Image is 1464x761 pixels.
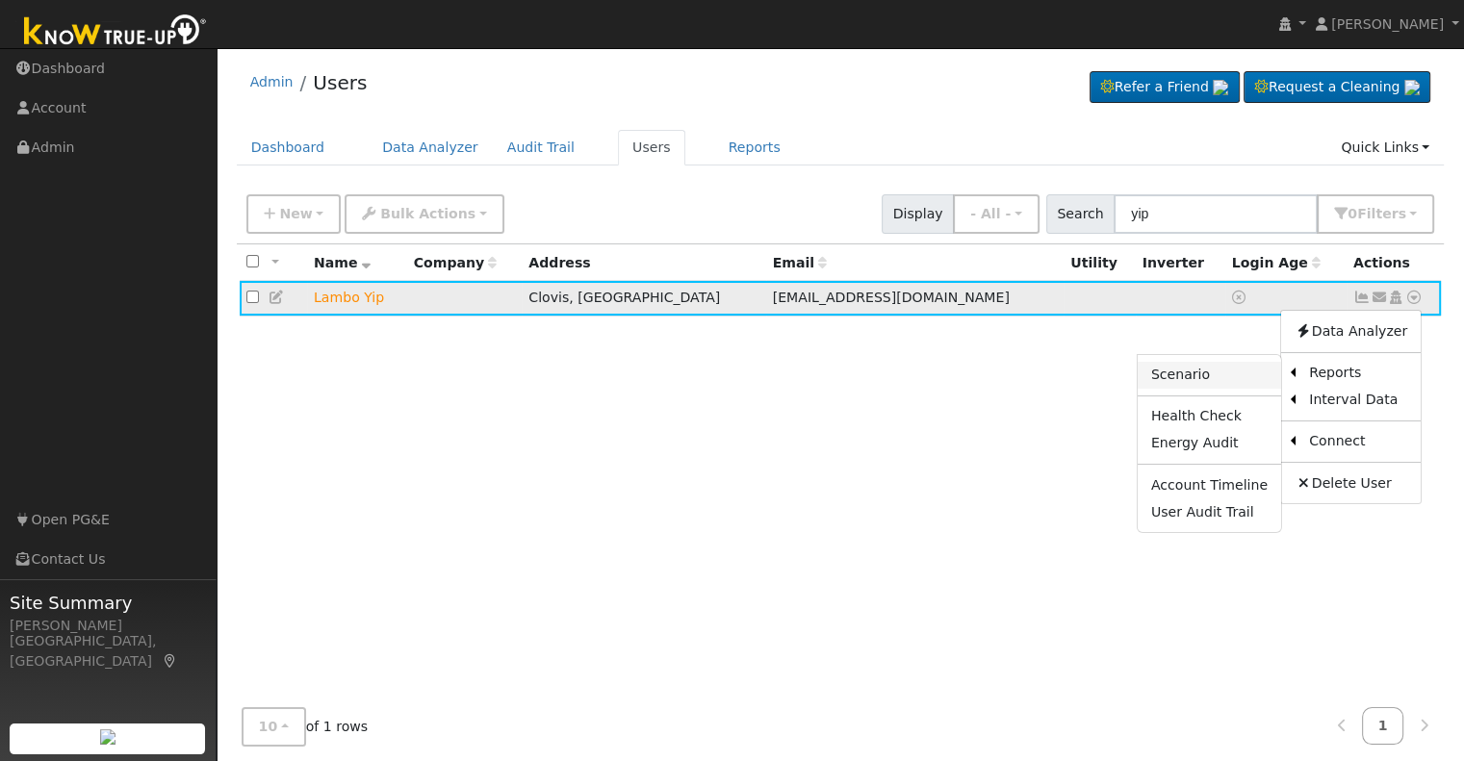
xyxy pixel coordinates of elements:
[773,255,827,270] span: Email
[953,194,1040,234] button: - All -
[1353,253,1434,273] div: Actions
[1138,403,1281,430] a: Health Check Report
[493,130,589,165] a: Audit Trail
[1353,290,1371,305] a: Not connected
[1404,80,1420,95] img: retrieve
[307,281,407,317] td: Lead
[14,11,217,54] img: Know True-Up
[1046,194,1115,234] span: Search
[1398,206,1405,221] span: s
[1405,288,1423,308] a: Other actions
[1296,360,1421,387] a: Reports
[380,206,475,221] span: Bulk Actions
[1331,16,1444,32] span: [PERSON_NAME]
[100,729,116,745] img: retrieve
[1114,194,1318,234] input: Search
[528,253,758,273] div: Address
[522,281,765,317] td: Clovis, [GEOGRAPHIC_DATA]
[269,290,286,305] a: Edit User
[773,290,1010,305] span: [EMAIL_ADDRESS][DOMAIN_NAME]
[242,707,369,747] span: of 1 rows
[314,255,371,270] span: Name
[10,631,206,672] div: [GEOGRAPHIC_DATA], [GEOGRAPHIC_DATA]
[1371,288,1388,308] a: lambo6@gmail.com
[345,194,503,234] button: Bulk Actions
[1281,317,1421,344] a: Data Analyzer
[259,719,278,734] span: 10
[1138,362,1281,389] a: Scenario Report
[1090,71,1240,104] a: Refer a Friend
[414,255,497,270] span: Company name
[1070,253,1128,273] div: Utility
[882,194,954,234] span: Display
[313,71,367,94] a: Users
[1387,290,1404,305] a: Login As
[162,653,179,669] a: Map
[250,74,294,89] a: Admin
[618,130,685,165] a: Users
[368,130,493,165] a: Data Analyzer
[1138,430,1281,457] a: Energy Audit Report
[1232,255,1321,270] span: Days since last login
[237,130,340,165] a: Dashboard
[1213,80,1228,95] img: retrieve
[714,130,795,165] a: Reports
[1357,206,1406,221] span: Filter
[1362,707,1404,745] a: 1
[1317,194,1434,234] button: 0Filters
[1232,290,1249,305] a: No login access
[1296,428,1421,455] a: Connect
[242,707,306,747] button: 10
[10,590,206,616] span: Site Summary
[246,194,342,234] button: New
[279,206,312,221] span: New
[1138,471,1281,498] a: Account Timeline Report
[1143,253,1219,273] div: Inverter
[1244,71,1430,104] a: Request a Cleaning
[1296,387,1421,414] a: Interval Data
[10,616,206,636] div: [PERSON_NAME]
[1138,498,1281,525] a: User Audit Trail
[1281,469,1421,496] a: Delete User
[1326,130,1444,165] a: Quick Links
